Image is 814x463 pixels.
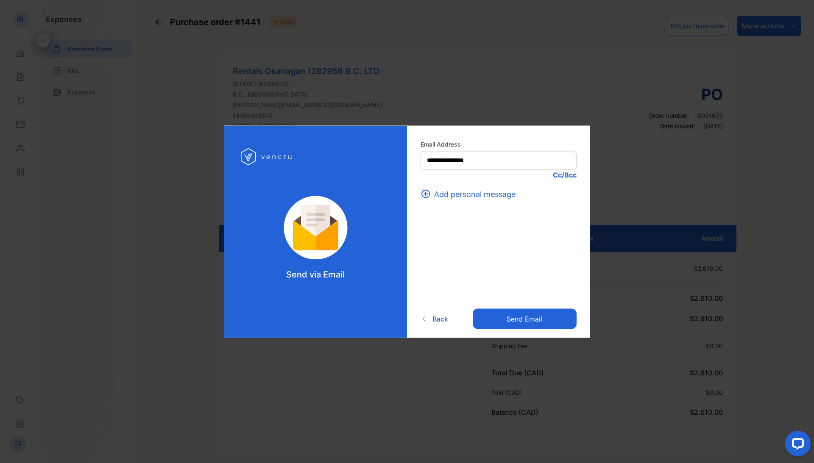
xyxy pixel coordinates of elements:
iframe: LiveChat chat widget [778,427,814,463]
span: Back [432,314,448,324]
button: Add personal message [421,188,521,200]
button: Send email [473,309,577,329]
p: Send via Email [286,268,345,280]
p: Cc/Bcc [421,169,577,180]
label: Email Address [421,139,577,148]
img: log [272,196,359,259]
span: Add personal message [434,188,516,200]
img: log [241,143,294,170]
